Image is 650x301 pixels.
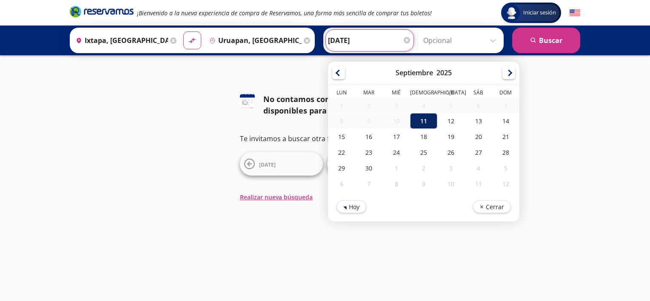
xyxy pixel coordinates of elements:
button: [DATE] [240,152,323,176]
button: English [570,8,580,18]
div: 20-Sep-25 [465,129,492,145]
div: 29-Sep-25 [328,160,355,176]
div: 09-Sep-25 [355,114,382,128]
div: 04-Sep-25 [410,98,437,113]
span: Iniciar sesión [520,9,559,17]
div: 22-Sep-25 [328,145,355,160]
div: 01-Oct-25 [383,160,410,176]
a: Brand Logo [70,5,134,20]
div: 16-Sep-25 [355,129,382,145]
div: 30-Sep-25 [355,160,382,176]
div: 03-Oct-25 [437,160,465,176]
div: 21-Sep-25 [492,129,519,145]
div: No contamos con horarios disponibles para esta fecha [263,94,410,116]
div: 2025 [436,68,452,77]
div: 08-Oct-25 [383,176,410,192]
span: [DATE] [259,161,276,168]
div: 06-Oct-25 [328,176,355,192]
button: Hoy [336,200,366,213]
i: Brand Logo [70,5,134,18]
div: 11-Sep-25 [410,113,437,129]
div: 12-Oct-25 [492,176,519,192]
div: 05-Oct-25 [492,160,519,176]
div: 26-Sep-25 [437,145,465,160]
div: 23-Sep-25 [355,145,382,160]
th: Sábado [465,89,492,98]
div: 17-Sep-25 [383,129,410,145]
div: 02-Oct-25 [410,160,437,176]
div: Septiembre [396,68,433,77]
p: Te invitamos a buscar otra fecha o ruta [240,133,410,144]
div: 04-Oct-25 [465,160,492,176]
div: 12-Sep-25 [437,113,465,129]
div: 28-Sep-25 [492,145,519,160]
div: 02-Sep-25 [355,98,382,113]
div: 10-Oct-25 [437,176,465,192]
div: 07-Oct-25 [355,176,382,192]
th: Jueves [410,89,437,98]
input: Elegir Fecha [328,30,411,51]
button: [DATE]Desde:$575MXN [327,152,410,176]
th: Lunes [328,89,355,98]
div: 15-Sep-25 [328,129,355,145]
div: 14-Sep-25 [492,113,519,129]
em: ¡Bienvenido a la nueva experiencia de compra de Reservamos, una forma más sencilla de comprar tus... [137,9,432,17]
div: 24-Sep-25 [383,145,410,160]
div: 05-Sep-25 [437,98,465,113]
div: 19-Sep-25 [437,129,465,145]
input: Opcional [423,30,499,51]
div: 11-Oct-25 [465,176,492,192]
button: Buscar [512,28,580,53]
div: 06-Sep-25 [465,98,492,113]
div: 18-Sep-25 [410,129,437,145]
div: 10-Sep-25 [383,114,410,128]
th: Domingo [492,89,519,98]
div: 27-Sep-25 [465,145,492,160]
div: 13-Sep-25 [465,113,492,129]
div: 01-Sep-25 [328,98,355,113]
div: 25-Sep-25 [410,145,437,160]
div: 07-Sep-25 [492,98,519,113]
button: Cerrar [473,200,511,213]
div: 09-Oct-25 [410,176,437,192]
th: Viernes [437,89,465,98]
th: Miércoles [383,89,410,98]
input: Buscar Destino [206,30,302,51]
div: 08-Sep-25 [328,114,355,128]
input: Buscar Origen [72,30,168,51]
button: Realizar nueva búsqueda [240,193,313,202]
div: 03-Sep-25 [383,98,410,113]
th: Martes [355,89,382,98]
